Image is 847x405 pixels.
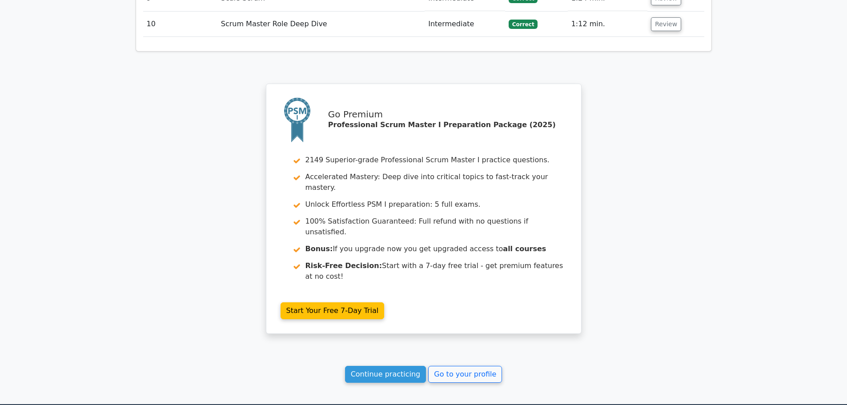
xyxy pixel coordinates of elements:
span: Correct [509,20,538,28]
a: Start Your Free 7-Day Trial [281,302,385,319]
td: 1:12 min. [568,12,647,37]
td: Intermediate [425,12,505,37]
button: Review [651,17,681,31]
td: 10 [143,12,217,37]
a: Continue practicing [345,366,426,383]
a: Go to your profile [428,366,502,383]
td: Scrum Master Role Deep Dive [217,12,425,37]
